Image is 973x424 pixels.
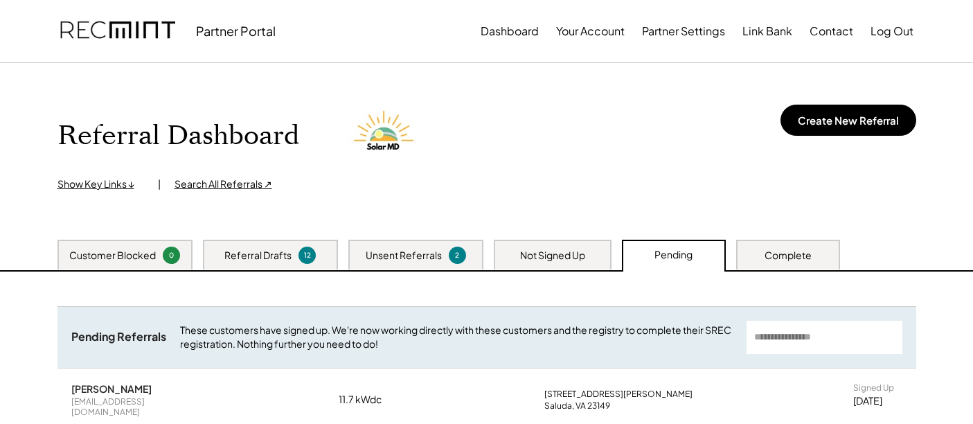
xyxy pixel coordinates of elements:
[69,249,156,263] div: Customer Blocked
[71,382,152,395] div: [PERSON_NAME]
[60,8,175,55] img: recmint-logotype%403x.png
[853,382,894,394] div: Signed Up
[196,23,276,39] div: Partner Portal
[348,98,424,174] img: Solar%20MD%20LOgo.png
[765,249,812,263] div: Complete
[180,324,733,351] div: These customers have signed up. We're now working directly with these customers and the registry ...
[57,177,144,191] div: Show Key Links ↓
[339,393,408,407] div: 11.7 kWdc
[175,177,272,191] div: Search All Referrals ↗
[71,330,166,344] div: Pending Referrals
[810,17,853,45] button: Contact
[871,17,913,45] button: Log Out
[366,249,442,263] div: Unsent Referrals
[642,17,725,45] button: Partner Settings
[481,17,539,45] button: Dashboard
[158,177,161,191] div: |
[853,394,882,408] div: [DATE]
[780,105,916,136] button: Create New Referral
[544,400,610,412] div: Saluda, VA 23149
[301,250,314,260] div: 12
[451,250,464,260] div: 2
[544,389,693,400] div: [STREET_ADDRESS][PERSON_NAME]
[556,17,625,45] button: Your Account
[742,17,792,45] button: Link Bank
[654,248,693,262] div: Pending
[165,250,178,260] div: 0
[71,396,203,418] div: [EMAIL_ADDRESS][DOMAIN_NAME]
[520,249,585,263] div: Not Signed Up
[224,249,292,263] div: Referral Drafts
[57,120,299,152] h1: Referral Dashboard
